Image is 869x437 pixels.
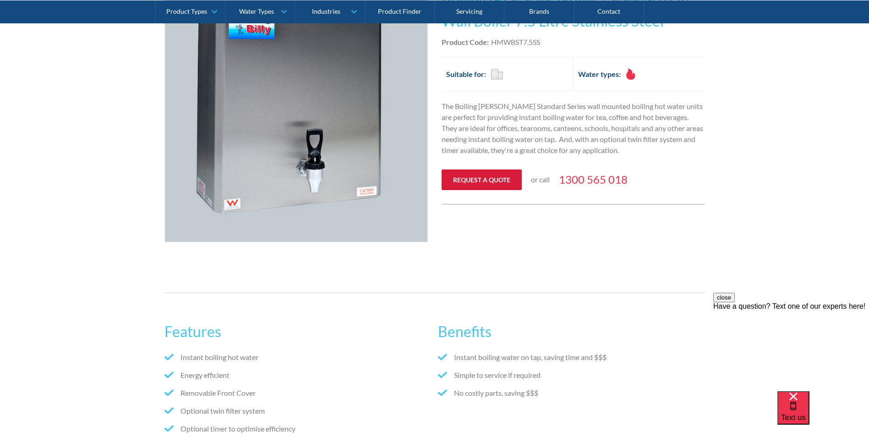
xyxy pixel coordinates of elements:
p: or call [531,174,550,185]
li: Simple to service if required [438,370,705,381]
li: Instant boiling hot water [164,352,431,363]
div: Water Types [239,7,274,15]
h2: Water types: [578,69,621,80]
p: The Boiling [PERSON_NAME] Standard Series wall mounted boiling hot water units are perfect for pr... [442,101,705,156]
li: Instant boiling water on tap, saving time and $$$ [438,352,705,363]
h2: Suitable for: [446,69,486,80]
h2: Features [164,321,431,343]
li: Energy efficient [164,370,431,381]
li: Optional timer to optimise efficiency [164,423,431,434]
iframe: podium webchat widget bubble [777,391,869,437]
h2: Benefits [438,321,705,343]
div: HMWBST7.5SS [491,37,540,48]
li: No costly parts, saving $$$ [438,388,705,399]
a: 1300 565 018 [559,171,628,188]
li: Optional twin filter system [164,405,431,416]
div: Product Types [166,7,207,15]
li: Removable Front Cover [164,388,431,399]
strong: Product Code: [442,38,489,46]
div: Industries [312,7,340,15]
iframe: podium webchat widget prompt [713,293,869,403]
a: Request a quote [442,169,522,190]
